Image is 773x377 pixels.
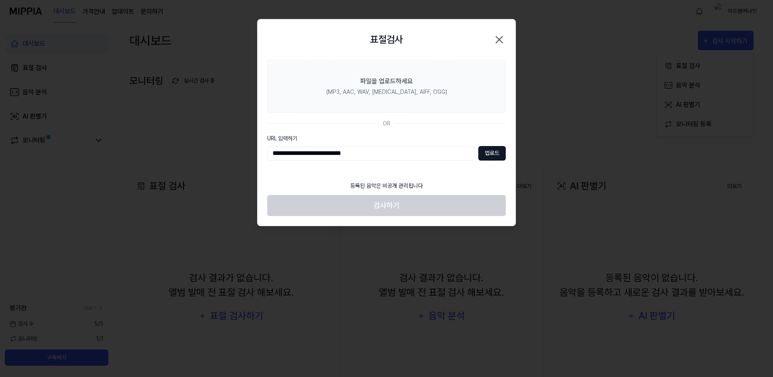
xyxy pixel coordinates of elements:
[478,146,506,161] button: 업로드
[370,32,403,47] h2: 표절검사
[267,134,506,143] label: URL 입력하기
[326,88,447,96] div: (MP3, AAC, WAV, [MEDICAL_DATA], AIFF, OGG)
[383,119,390,128] div: OR
[360,76,413,86] div: 파일을 업로드하세요
[345,177,428,195] div: 등록된 음악은 비공개 관리됩니다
